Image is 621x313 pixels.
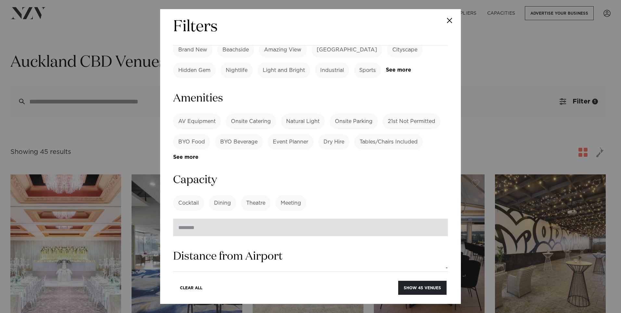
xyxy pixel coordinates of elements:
label: Tables/Chairs Included [354,134,423,150]
label: Onsite Parking [330,114,378,129]
label: Dining [209,195,236,211]
label: Brand New [173,42,212,58]
label: Sports [354,62,381,78]
label: Industrial [315,62,349,78]
h3: Capacity [173,173,448,187]
label: Onsite Catering [226,114,276,129]
label: [GEOGRAPHIC_DATA] [311,42,382,58]
label: BYO Beverage [215,134,263,150]
button: Clear All [174,281,208,295]
label: Natural Light [281,114,325,129]
label: BYO Food [173,134,210,150]
button: Show 45 venues [398,281,447,295]
label: Amazing View [259,42,307,58]
label: Beachside [217,42,254,58]
label: Theatre [241,195,271,211]
h3: Distance from Airport [173,249,448,264]
label: Event Planner [268,134,313,150]
label: Dry Hire [318,134,349,150]
label: Meeting [275,195,306,211]
label: 21st Not Permitted [383,114,440,129]
output: - [446,264,448,272]
h2: Filters [173,17,218,37]
label: Cityscape [387,42,423,58]
label: Light and Bright [258,62,310,78]
label: Cocktail [173,195,204,211]
h3: Amenities [173,91,448,106]
label: Hidden Gem [173,62,216,78]
label: Nightlife [221,62,253,78]
button: Close [438,9,461,32]
label: AV Equipment [173,114,221,129]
